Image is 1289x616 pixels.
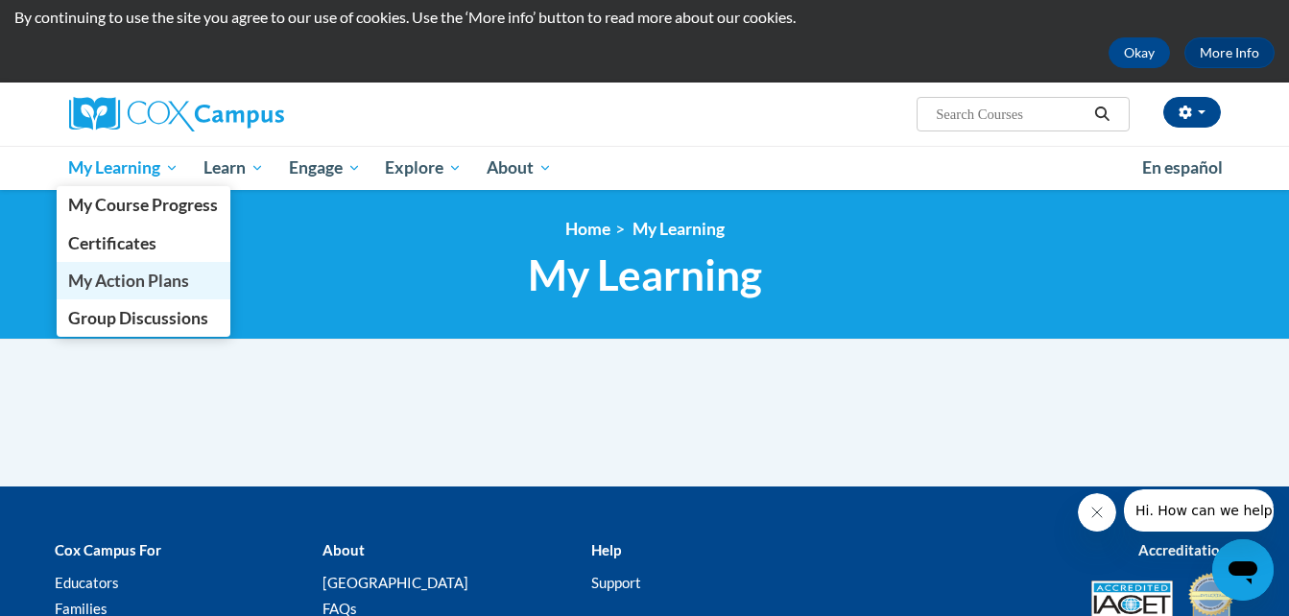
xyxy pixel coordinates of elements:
input: Search Courses [934,103,1087,126]
span: My Action Plans [68,271,189,291]
span: Hi. How can we help? [12,13,155,29]
a: En español [1130,148,1235,188]
b: Cox Campus For [55,541,161,558]
a: Cox Campus [69,97,434,131]
a: Group Discussions [57,299,231,337]
span: Engage [289,156,361,179]
b: About [322,541,365,558]
iframe: Button to launch messaging window [1212,539,1274,601]
span: My Learning [528,249,762,300]
a: My Action Plans [57,262,231,299]
a: Explore [372,146,474,190]
span: Certificates [68,233,156,253]
span: About [487,156,552,179]
b: Help [591,541,621,558]
a: My Course Progress [57,186,231,224]
a: Engage [276,146,373,190]
span: Learn [203,156,264,179]
iframe: Message from company [1124,489,1274,532]
span: En español [1142,157,1223,178]
a: Educators [55,574,119,591]
span: My Course Progress [68,195,218,215]
img: Cox Campus [69,97,284,131]
a: Support [591,574,641,591]
a: [GEOGRAPHIC_DATA] [322,574,468,591]
span: Group Discussions [68,308,208,328]
a: Home [565,219,610,239]
span: Explore [385,156,462,179]
a: My Learning [633,219,725,239]
a: About [474,146,564,190]
a: My Learning [57,146,192,190]
span: My Learning [68,156,179,179]
a: Certificates [57,225,231,262]
iframe: Close message [1078,493,1116,532]
div: Main menu [40,146,1250,190]
a: More Info [1184,37,1275,68]
button: Search [1087,103,1116,126]
b: Accreditations [1138,541,1235,558]
button: Account Settings [1163,97,1221,128]
button: Okay [1109,37,1170,68]
p: By continuing to use the site you agree to our use of cookies. Use the ‘More info’ button to read... [14,7,1275,28]
a: Learn [191,146,276,190]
